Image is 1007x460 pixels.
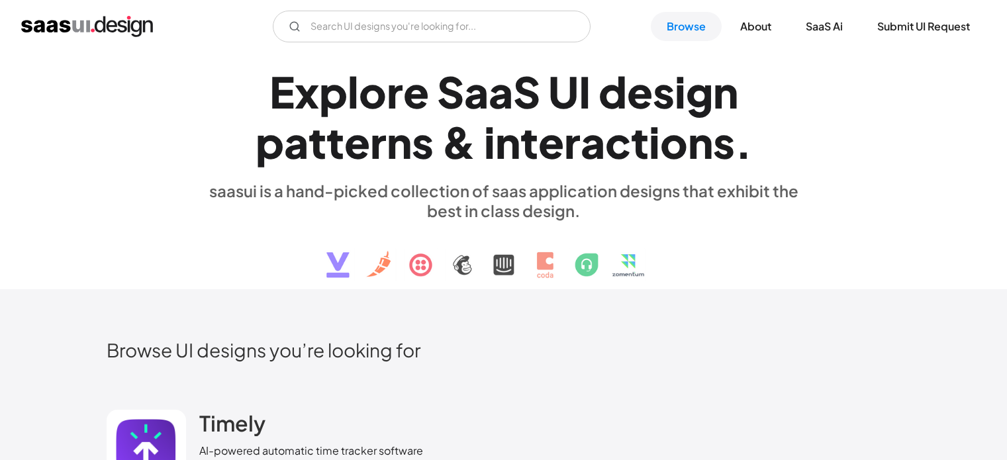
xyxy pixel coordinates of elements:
[348,66,359,117] div: l
[107,338,901,361] h2: Browse UI designs you’re looking for
[464,66,489,117] div: a
[581,116,605,167] div: a
[326,116,344,167] div: t
[675,66,686,117] div: i
[484,116,495,167] div: i
[489,66,513,117] div: a
[309,116,326,167] div: t
[520,116,538,167] div: t
[269,66,295,117] div: E
[284,116,309,167] div: a
[359,66,387,117] div: o
[861,12,986,41] a: Submit UI Request
[199,443,423,459] div: AI-powered automatic time tracker software
[513,66,540,117] div: S
[688,116,713,167] div: n
[199,410,265,436] h2: Timely
[199,66,808,168] h1: Explore SaaS UI design patterns & interactions.
[599,66,627,117] div: d
[403,66,429,117] div: e
[564,116,581,167] div: r
[412,116,434,167] div: s
[199,410,265,443] a: Timely
[387,116,412,167] div: n
[627,66,653,117] div: e
[437,66,464,117] div: S
[370,116,387,167] div: r
[442,116,476,167] div: &
[653,66,675,117] div: s
[631,116,649,167] div: t
[199,181,808,220] div: saasui is a hand-picked collection of saas application designs that exhibit the best in class des...
[724,12,787,41] a: About
[660,116,688,167] div: o
[713,66,738,117] div: n
[686,66,713,117] div: g
[319,66,348,117] div: p
[273,11,591,42] form: Email Form
[579,66,591,117] div: I
[344,116,370,167] div: e
[735,116,752,167] div: .
[387,66,403,117] div: r
[548,66,579,117] div: U
[295,66,319,117] div: x
[649,116,660,167] div: i
[538,116,564,167] div: e
[495,116,520,167] div: n
[303,220,704,289] img: text, icon, saas logo
[605,116,631,167] div: c
[713,116,735,167] div: s
[790,12,859,41] a: SaaS Ai
[273,11,591,42] input: Search UI designs you're looking for...
[21,16,153,37] a: home
[256,116,284,167] div: p
[651,12,722,41] a: Browse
